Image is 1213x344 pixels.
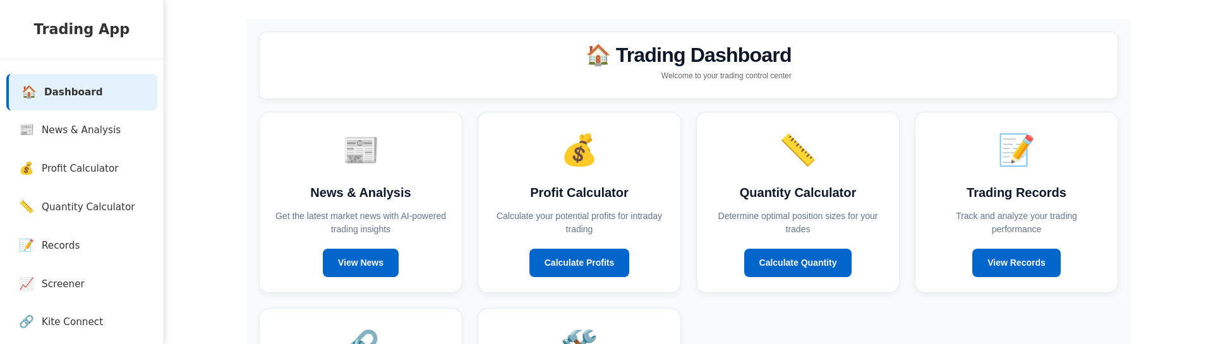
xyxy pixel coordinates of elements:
[6,74,157,111] a: 🏠Dashboard
[6,189,157,226] a: 📏Quantity Calculator
[712,183,884,202] h3: Quantity Calculator
[42,315,103,329] span: Kite Connect
[6,227,157,264] a: 📝Records
[42,123,121,138] span: News & Analysis
[42,239,80,253] span: Records
[19,160,34,178] span: 💰
[529,249,629,277] a: Calculate Profits
[6,150,157,187] a: 💰Profit Calculator
[21,83,37,102] span: 🏠
[275,210,447,236] p: Get the latest market news with AI-powered trading insights
[493,183,665,202] h3: Profit Calculator
[586,40,791,70] h2: 🏠 Trading Dashboard
[19,313,34,331] span: 🔗
[493,128,665,173] div: 💰
[275,128,447,173] div: 📰
[972,249,1061,277] a: View Records
[19,237,34,255] span: 📝
[931,128,1102,173] div: 📝
[42,162,119,176] span: Profit Calculator
[275,183,447,202] h3: News & Analysis
[19,121,34,139] span: 📰
[744,249,852,277] a: Calculate Quantity
[323,249,399,277] a: View News
[493,210,665,236] p: Calculate your potential profits for intraday trading
[6,304,157,341] a: 🔗Kite Connect
[931,210,1102,236] p: Track and analyze your trading performance
[13,19,151,40] h2: Trading App
[44,85,103,100] span: Dashboard
[19,275,34,294] span: 📈
[6,112,157,149] a: 📰News & Analysis
[712,210,884,236] p: Determine optimal position sizes for your trades
[42,200,135,215] span: Quantity Calculator
[931,183,1102,202] h3: Trading Records
[19,198,34,216] span: 📏
[42,277,85,292] span: Screener
[586,70,791,81] p: Welcome to your trading control center
[6,266,157,303] a: 📈Screener
[712,128,884,173] div: 📏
